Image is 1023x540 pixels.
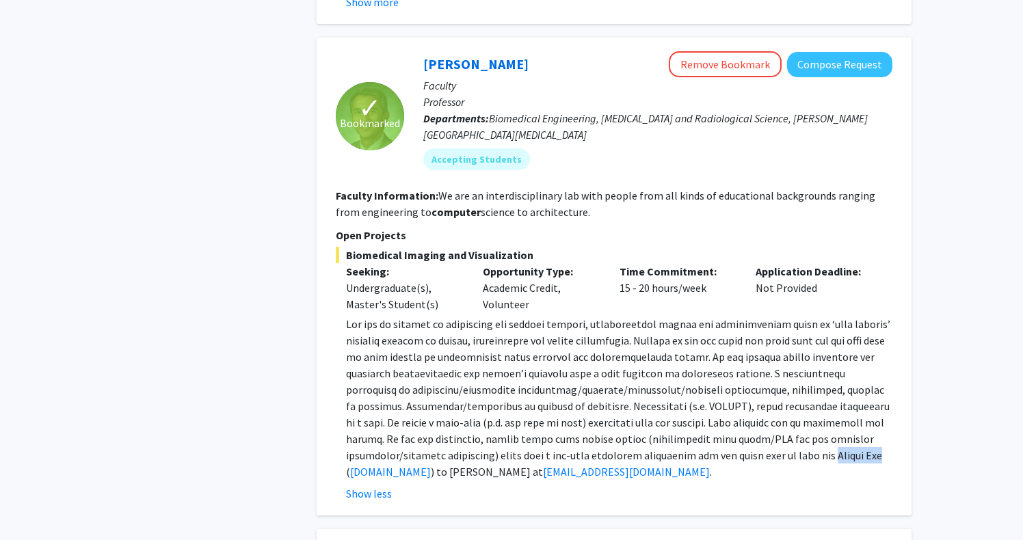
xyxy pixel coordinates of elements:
span: . [710,465,712,478]
a: [EMAIL_ADDRESS][DOMAIN_NAME] [543,465,710,478]
p: Seeking: [346,263,462,280]
div: Not Provided [745,263,882,312]
p: Time Commitment: [620,263,736,280]
p: Open Projects [336,227,892,243]
span: Biomedical Imaging and Visualization [336,247,892,263]
a: [DOMAIN_NAME] [350,465,431,478]
p: Application Deadline: [756,263,872,280]
iframe: Chat [10,478,58,530]
b: Departments: [423,111,489,125]
button: Show less [346,485,392,502]
b: computer [431,205,481,219]
fg-read-more: We are an interdisciplinary lab with people from all kinds of educational backgrounds ranging fro... [336,189,875,219]
button: Remove Bookmark [669,51,782,77]
div: 15 - 20 hours/week [609,263,746,312]
span: Biomedical Engineering, [MEDICAL_DATA] and Radiological Science, [PERSON_NAME][GEOGRAPHIC_DATA][M... [423,111,868,141]
a: [PERSON_NAME] [423,55,529,72]
p: Opportunity Type: [483,263,599,280]
button: Compose Request to Arvind Pathak [787,52,892,77]
mat-chip: Accepting Students [423,148,530,170]
b: Faculty Information: [336,189,438,202]
span: Lor ips do sitamet co adipiscing eli seddoei tempori, utlaboreetdol magnaa eni adminimveniam quis... [346,317,890,478]
span: ) to [PERSON_NAME] at [431,465,543,478]
p: Professor [423,94,892,110]
p: Faculty [423,77,892,94]
span: Bookmarked [340,115,400,131]
span: ✓ [358,101,382,115]
div: Undergraduate(s), Master's Student(s) [346,280,462,312]
div: Academic Credit, Volunteer [473,263,609,312]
